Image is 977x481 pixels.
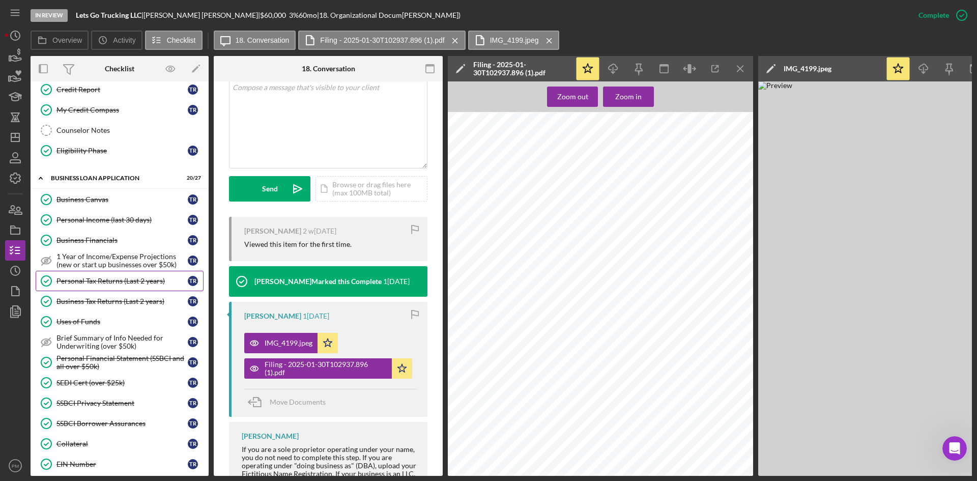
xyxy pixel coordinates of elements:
text: PM [12,463,19,469]
div: Counselor Notes [56,126,203,134]
button: Activity [91,31,142,50]
div: Personal Tax Returns (Last 2 years) [56,277,188,285]
span: Move Documents [270,398,326,406]
a: SSBCI Borrower AssurancesTR [36,413,204,434]
label: Checklist [167,36,196,44]
div: Collateral [56,440,188,448]
div: T R [188,317,198,327]
button: IMG_4199.jpeg [244,333,338,353]
div: Filing - 2025-01-30T102937.896 (1).pdf [473,61,570,77]
div: Business Canvas [56,195,188,204]
div: Brief Summary of Info Needed for Underwriting (over $50k) [56,334,188,350]
button: Zoom out [547,87,598,107]
div: T R [188,276,198,286]
a: EIN NumberTR [36,454,204,474]
div: T R [188,459,198,469]
div: Zoom out [557,87,588,107]
div: BUSINESS LOAN APPLICATION [51,175,176,181]
div: T R [188,439,198,449]
a: Eligibility PhaseTR [36,140,204,161]
label: IMG_4199.jpeg [490,36,539,44]
div: Personal Financial Statement (SSBCI and all over $50k) [56,354,188,371]
button: PM [5,456,25,476]
div: My Credit Compass [56,106,188,114]
div: Viewed this item for the first time. [244,240,352,248]
div: [PERSON_NAME] [242,432,299,440]
div: Zoom in [615,87,642,107]
a: Personal Financial Statement (SSBCI and all over $50k)TR [36,352,204,373]
a: My Credit CompassTR [36,100,204,120]
div: Personal Income (last 30 days) [56,216,188,224]
div: | [76,11,143,19]
div: T R [188,215,198,225]
div: SSBCI Borrower Assurances [56,419,188,428]
a: Counselor Notes [36,120,204,140]
div: Send [262,176,278,202]
div: T R [188,235,198,245]
a: Personal Tax Returns (Last 2 years)TR [36,271,204,291]
div: T R [188,337,198,347]
div: | 18. Organizational Docum[PERSON_NAME]) [317,11,461,19]
a: SSBCI Privacy StatementTR [36,393,204,413]
button: Zoom in [603,87,654,107]
div: T R [188,84,198,95]
div: Credit Report [56,86,188,94]
label: 18. Conversation [236,36,290,44]
a: Credit ReportTR [36,79,204,100]
div: EIN Number [56,460,188,468]
div: Complete [918,5,949,25]
span: $60,000 [260,11,286,19]
time: 2025-07-30 21:16 [383,277,410,286]
div: Business Tax Returns (Last 2 years) [56,297,188,305]
div: [PERSON_NAME] [244,312,301,320]
label: Overview [52,36,82,44]
button: Send [229,176,310,202]
button: IMG_4199.jpeg [468,31,560,50]
div: [PERSON_NAME] [244,227,301,235]
a: Personal Income (last 30 days)TR [36,210,204,230]
div: Eligibility Phase [56,147,188,155]
div: IMG_4199.jpeg [784,65,831,73]
a: 1 Year of Income/Expense Projections (new or start up businesses over $50k)TR [36,250,204,271]
label: Activity [113,36,135,44]
div: [PERSON_NAME] Marked this Complete [254,277,382,286]
button: 18. Conversation [214,31,296,50]
a: SEDI Cert (over $25k)TR [36,373,204,393]
div: 18. Conversation [302,65,355,73]
div: Uses of Funds [56,318,188,326]
label: Filing - 2025-01-30T102937.896 (1).pdf [320,36,444,44]
a: CollateralTR [36,434,204,454]
div: T R [188,256,198,266]
div: T R [188,296,198,306]
div: T R [188,194,198,205]
div: T R [188,357,198,367]
a: Uses of FundsTR [36,312,204,332]
div: T R [188,146,198,156]
div: Checklist [105,65,134,73]
a: Business Tax Returns (Last 2 years)TR [36,291,204,312]
div: T R [188,418,198,429]
div: T R [188,398,198,408]
time: 2025-07-30 21:16 [303,312,329,320]
div: Filing - 2025-01-30T102937.896 (1).pdf [265,360,387,377]
div: 1 Year of Income/Expense Projections (new or start up businesses over $50k) [56,252,188,269]
button: Filing - 2025-01-30T102937.896 (1).pdf [298,31,465,50]
a: Business CanvasTR [36,189,204,210]
div: SSBCI Privacy Statement [56,399,188,407]
div: T R [188,378,198,388]
b: Lets Go Trucking LLC [76,11,141,19]
div: 60 mo [299,11,317,19]
div: T R [188,105,198,115]
button: Move Documents [244,389,336,415]
div: Business Financials [56,236,188,244]
iframe: Intercom live chat [942,436,967,461]
a: Business FinancialsTR [36,230,204,250]
button: Filing - 2025-01-30T102937.896 (1).pdf [244,358,412,379]
button: Complete [908,5,972,25]
button: Overview [31,31,89,50]
time: 2025-08-24 13:39 [303,227,336,235]
div: SEDI Cert (over $25k) [56,379,188,387]
button: Checklist [145,31,203,50]
div: 3 % [289,11,299,19]
div: IMG_4199.jpeg [265,339,312,347]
